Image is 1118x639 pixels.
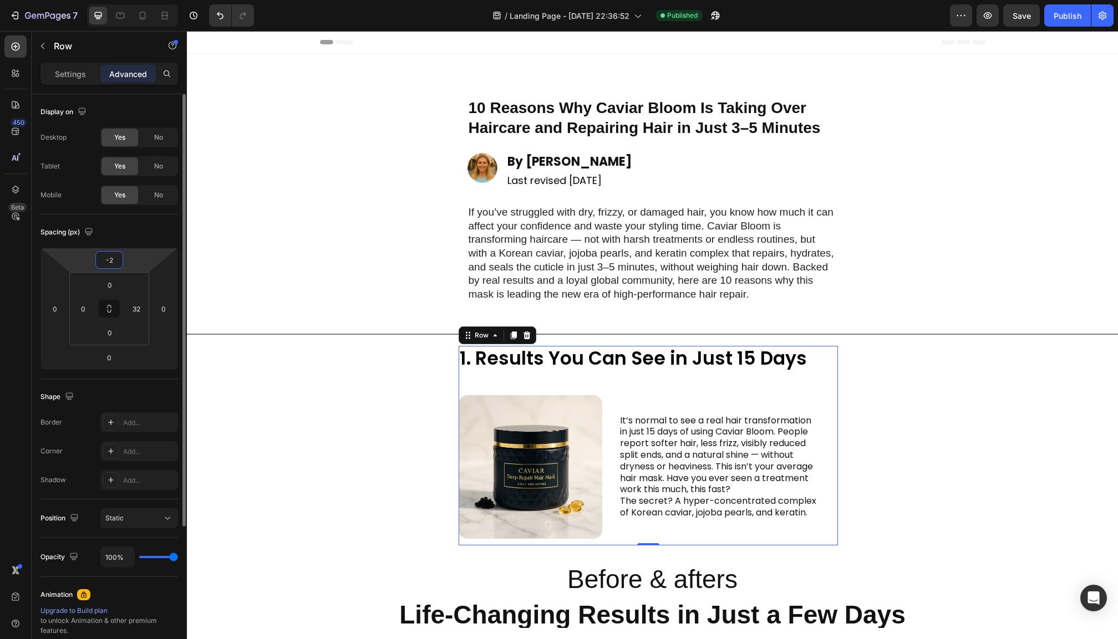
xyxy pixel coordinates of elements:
[40,475,66,485] div: Shadow
[667,11,698,21] span: Published
[105,514,124,522] span: Static
[40,390,76,405] div: Shape
[73,9,78,22] p: 7
[510,10,629,22] span: Landing Page - [DATE] 22:36:52
[40,550,80,565] div: Opacity
[40,446,63,456] div: Corner
[40,225,95,240] div: Spacing (px)
[282,175,650,270] p: If you’ve struggled with dry, frizzy, or damaged hair, you know how much it can affect your confi...
[40,606,178,616] div: Upgrade to Build plan
[272,364,415,508] img: gempages_580956719102820947-a65a50d1-5c92-41c7-a3e7-5d4e3f72352e.png
[154,190,163,200] span: No
[128,300,145,317] input: 32px
[319,122,651,140] h2: By [PERSON_NAME]
[40,161,60,171] div: Tablet
[433,384,632,488] p: It’s normal to see a real hair transformation in just 15 days of using Caviar Bloom. People repor...
[281,122,311,152] img: gempages_580956719102820947-f58943e3-237c-489b-b9b7-02447873e8f9.png
[100,508,178,528] button: Static
[99,324,121,341] input: 0px
[114,190,125,200] span: Yes
[123,447,175,457] div: Add...
[109,68,147,80] p: Advanced
[11,118,27,127] div: 450
[40,606,178,636] div: to unlock Animation & other premium features.
[114,132,125,142] span: Yes
[54,39,148,53] p: Row
[114,161,125,171] span: Yes
[187,31,1118,639] iframe: Design area
[101,547,134,567] input: Auto
[40,590,73,600] div: Animation
[98,349,120,366] input: 0
[1044,4,1091,27] button: Publish
[286,299,304,309] div: Row
[209,4,254,27] div: Undo/Redo
[4,4,83,27] button: 7
[212,569,719,598] strong: Life-Changing Results in Just a Few Days
[40,105,89,120] div: Display on
[99,277,121,293] input: 0px
[47,300,63,317] input: 0
[40,417,62,427] div: Border
[1080,585,1107,611] div: Open Intercom Messenger
[123,418,175,428] div: Add...
[75,300,92,317] input: 0px
[1054,10,1081,22] div: Publish
[272,315,633,341] h2: 1. Results You Can See in Just 15 Days
[123,476,175,485] div: Add...
[154,161,163,171] span: No
[281,66,651,109] h1: 10 Reasons Why Caviar Bloom Is Taking Over Haircare and Repairing Hair in Just 3–5 Minutes
[154,132,163,142] span: No
[155,300,172,317] input: 0
[1003,4,1040,27] button: Save
[505,10,507,22] span: /
[98,252,120,268] input: -20
[40,511,81,526] div: Position
[1013,11,1031,21] span: Save
[321,142,415,156] span: Last revised [DATE]
[40,132,67,142] div: Desktop
[8,203,27,212] div: Beta
[55,68,86,80] p: Settings
[40,190,62,200] div: Mobile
